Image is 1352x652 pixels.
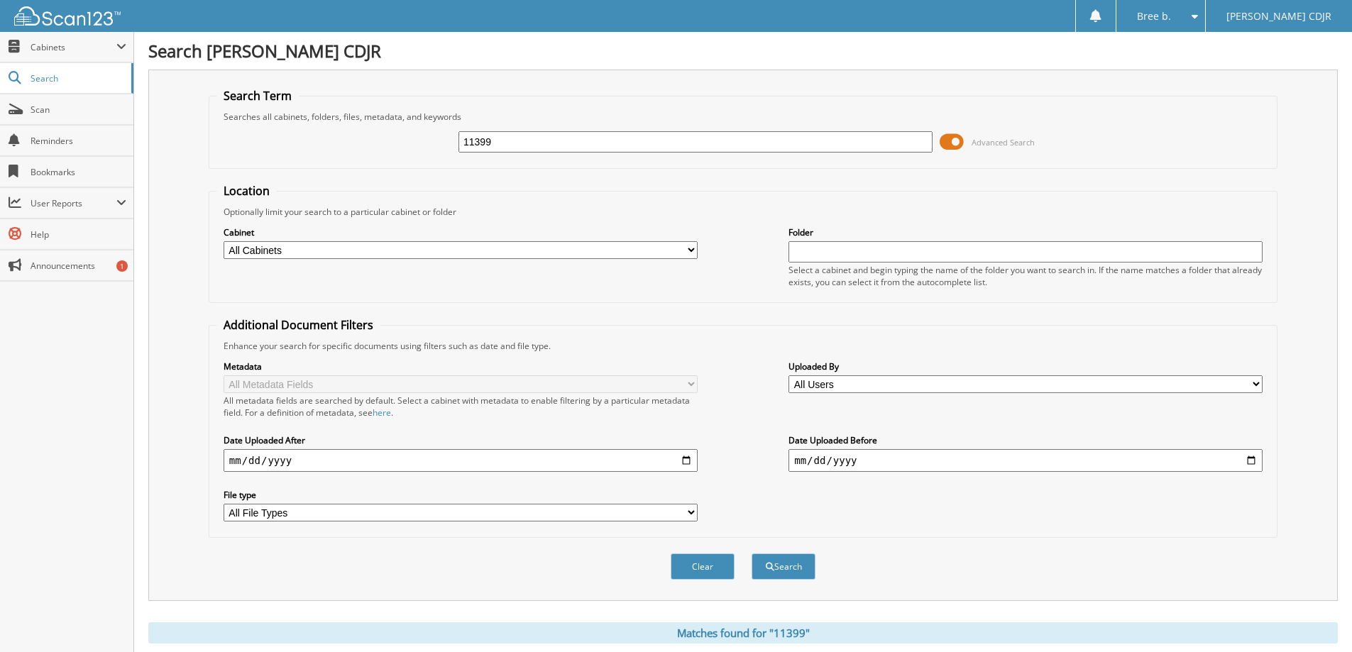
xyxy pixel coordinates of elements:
[224,434,698,446] label: Date Uploaded After
[1137,12,1171,21] span: Bree b.
[216,340,1270,352] div: Enhance your search for specific documents using filters such as date and file type.
[31,41,116,53] span: Cabinets
[224,394,698,419] div: All metadata fields are searched by default. Select a cabinet with metadata to enable filtering b...
[224,489,698,501] label: File type
[788,360,1263,372] label: Uploaded By
[972,137,1035,148] span: Advanced Search
[31,104,126,116] span: Scan
[373,407,391,419] a: here
[148,39,1338,62] h1: Search [PERSON_NAME] CDJR
[31,166,126,178] span: Bookmarks
[216,88,299,104] legend: Search Term
[31,135,126,147] span: Reminders
[216,206,1270,218] div: Optionally limit your search to a particular cabinet or folder
[31,260,126,272] span: Announcements
[1226,12,1331,21] span: [PERSON_NAME] CDJR
[671,553,735,580] button: Clear
[31,72,124,84] span: Search
[216,183,277,199] legend: Location
[752,553,815,580] button: Search
[224,226,698,238] label: Cabinet
[31,228,126,241] span: Help
[31,197,116,209] span: User Reports
[788,264,1263,288] div: Select a cabinet and begin typing the name of the folder you want to search in. If the name match...
[14,6,121,26] img: scan123-logo-white.svg
[216,317,380,333] legend: Additional Document Filters
[148,622,1338,643] div: Matches found for "11399"
[788,434,1263,446] label: Date Uploaded Before
[788,226,1263,238] label: Folder
[216,111,1270,123] div: Searches all cabinets, folders, files, metadata, and keywords
[224,360,698,372] label: Metadata
[116,260,128,272] div: 1
[788,449,1263,472] input: end
[224,449,698,472] input: start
